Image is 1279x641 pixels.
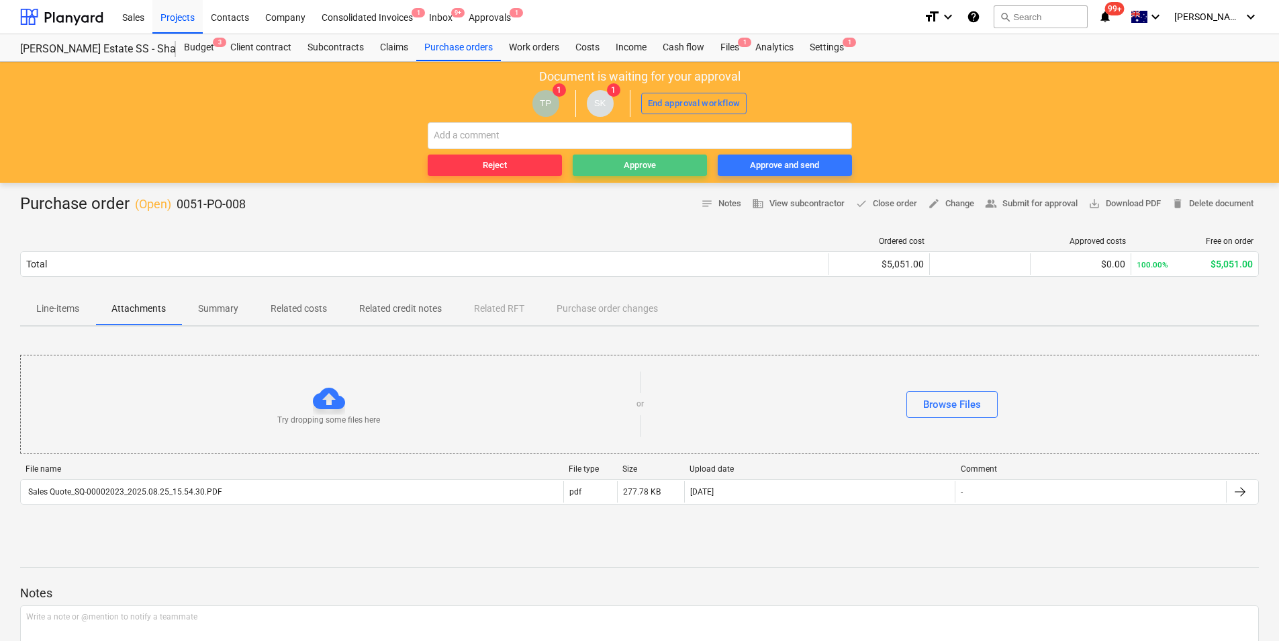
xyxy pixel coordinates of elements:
[1098,9,1112,25] i: notifications
[26,259,47,269] div: Total
[980,194,1083,214] button: Submit for approval
[222,34,299,61] a: Client contract
[835,237,925,246] div: Ordered cost
[648,96,741,112] div: End approval workflow
[567,34,608,61] a: Costs
[198,302,238,316] p: Summary
[747,34,802,61] a: Analytics
[850,194,922,214] button: Close order
[967,9,980,25] i: Knowledge base
[20,585,1259,601] p: Notes
[1137,237,1253,246] div: Free on order
[532,90,559,117] div: Tejas Pawar
[752,196,845,212] span: View subcontractor
[752,198,764,210] span: business
[177,196,246,212] p: 0051-PO-008
[428,155,562,176] button: Reject
[176,34,222,61] div: Budget
[359,302,442,316] p: Related credit notes
[299,34,372,61] a: Subcontracts
[712,34,747,61] div: Files
[20,194,246,215] div: Purchase order
[1036,259,1125,269] div: $0.00
[690,464,950,474] div: Upload date
[1036,237,1126,246] div: Approved costs
[26,487,222,497] div: Sales Quote_SQ-00002023_2025.08.25_15.54.30.PDF
[690,487,714,497] div: [DATE]
[961,464,1221,474] div: Comment
[701,198,713,210] span: notes
[540,98,551,108] span: TP
[1166,194,1259,214] button: Delete document
[372,34,416,61] a: Claims
[994,5,1088,28] button: Search
[802,34,852,61] a: Settings1
[622,464,679,474] div: Size
[906,391,998,418] button: Browse Files
[271,302,327,316] p: Related costs
[594,98,606,108] span: SK
[135,196,171,212] p: ( Open )
[553,83,566,97] span: 1
[922,194,980,214] button: Change
[111,302,166,316] p: Attachments
[412,8,425,17] span: 1
[36,302,79,316] p: Line-items
[20,42,160,56] div: [PERSON_NAME] Estate SS - Shade Structure
[1174,11,1241,22] span: [PERSON_NAME]
[747,194,850,214] button: View subcontractor
[636,398,644,410] p: or
[451,8,465,17] span: 9+
[985,198,997,210] span: people_alt
[961,487,963,497] div: -
[20,355,1260,454] div: Try dropping some files hereorBrowse Files
[608,34,655,61] a: Income
[1212,576,1279,641] iframe: Chat Widget
[655,34,712,61] div: Cash flow
[569,487,581,497] div: pdf
[696,194,747,214] button: Notes
[1172,198,1184,210] span: delete
[1088,196,1161,212] span: Download PDF
[213,38,226,47] span: 3
[1137,260,1168,269] small: 100.00%
[855,196,917,212] span: Close order
[569,464,612,474] div: File type
[928,198,940,210] span: edit
[624,158,656,173] div: Approve
[510,8,523,17] span: 1
[750,158,819,173] div: Approve and send
[940,9,956,25] i: keyboard_arrow_down
[802,34,852,61] div: Settings
[501,34,567,61] a: Work orders
[428,122,852,149] input: Add a comment
[985,196,1078,212] span: Submit for approval
[1137,259,1253,269] div: $5,051.00
[277,415,380,426] p: Try dropping some files here
[1000,11,1010,22] span: search
[587,90,614,117] div: Sean Keane
[539,69,741,85] p: Document is waiting for your approval
[843,38,856,47] span: 1
[1088,198,1100,210] span: save_alt
[924,9,940,25] i: format_size
[1147,9,1164,25] i: keyboard_arrow_down
[923,396,981,413] div: Browse Files
[1105,2,1125,15] span: 99+
[701,196,741,212] span: Notes
[835,259,924,269] div: $5,051.00
[607,83,620,97] span: 1
[712,34,747,61] a: Files1
[855,198,867,210] span: done
[416,34,501,61] a: Purchase orders
[26,464,558,474] div: File name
